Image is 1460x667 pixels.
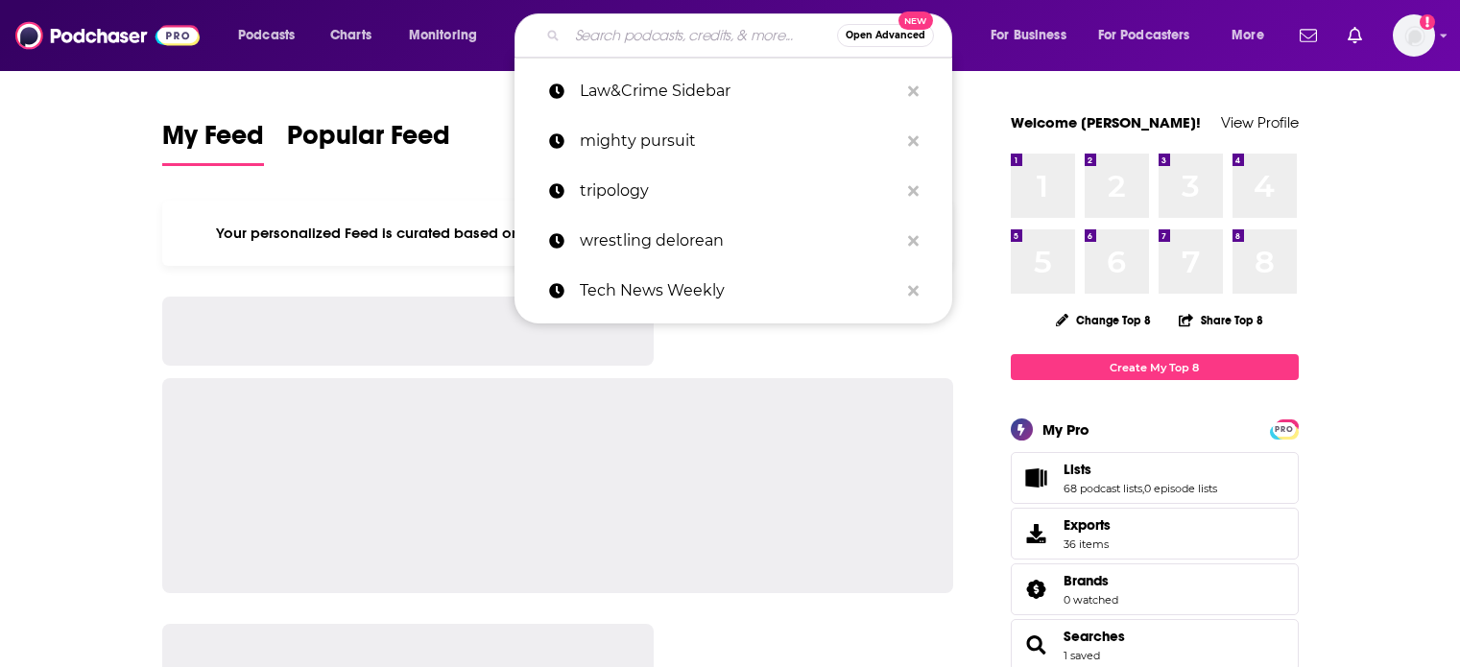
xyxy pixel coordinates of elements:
[846,31,925,40] span: Open Advanced
[533,13,970,58] div: Search podcasts, credits, & more...
[977,20,1090,51] button: open menu
[225,20,320,51] button: open menu
[395,20,502,51] button: open menu
[515,66,952,116] a: Law&Crime Sidebar
[580,66,898,116] p: Law&Crime Sidebar
[1232,22,1264,49] span: More
[1064,516,1111,534] span: Exports
[1218,20,1288,51] button: open menu
[1178,301,1264,339] button: Share Top 8
[580,266,898,316] p: Tech News Weekly
[837,24,934,47] button: Open AdvancedNew
[1017,465,1056,491] a: Lists
[1292,19,1325,52] a: Show notifications dropdown
[162,201,954,266] div: Your personalized Feed is curated based on the Podcasts, Creators, Users, and Lists that you Follow.
[1273,421,1296,436] a: PRO
[1011,113,1201,131] a: Welcome [PERSON_NAME]!
[1273,422,1296,437] span: PRO
[1340,19,1370,52] a: Show notifications dropdown
[1142,482,1144,495] span: ,
[515,116,952,166] a: mighty pursuit
[1064,593,1118,607] a: 0 watched
[515,266,952,316] a: Tech News Weekly
[1064,461,1091,478] span: Lists
[991,22,1066,49] span: For Business
[238,22,295,49] span: Podcasts
[1064,537,1111,551] span: 36 items
[580,216,898,266] p: wrestling delorean
[1064,572,1118,589] a: Brands
[1064,482,1142,495] a: 68 podcast lists
[15,17,200,54] img: Podchaser - Follow, Share and Rate Podcasts
[1064,649,1100,662] a: 1 saved
[1017,576,1056,603] a: Brands
[1420,14,1435,30] svg: Add a profile image
[1064,572,1109,589] span: Brands
[330,22,371,49] span: Charts
[1098,22,1190,49] span: For Podcasters
[162,119,264,163] span: My Feed
[287,119,450,163] span: Popular Feed
[1064,461,1217,478] a: Lists
[162,119,264,166] a: My Feed
[1011,452,1299,504] span: Lists
[1393,14,1435,57] img: User Profile
[580,166,898,216] p: tripology
[567,20,837,51] input: Search podcasts, credits, & more...
[1044,308,1163,332] button: Change Top 8
[1042,420,1089,439] div: My Pro
[1064,628,1125,645] a: Searches
[580,116,898,166] p: mighty pursuit
[409,22,477,49] span: Monitoring
[1221,113,1299,131] a: View Profile
[1393,14,1435,57] span: Logged in as NickG
[515,166,952,216] a: tripology
[318,20,383,51] a: Charts
[1017,631,1056,658] a: Searches
[515,216,952,266] a: wrestling delorean
[1017,520,1056,547] span: Exports
[1011,508,1299,560] a: Exports
[1011,563,1299,615] span: Brands
[898,12,933,30] span: New
[1393,14,1435,57] button: Show profile menu
[1011,354,1299,380] a: Create My Top 8
[1144,482,1217,495] a: 0 episode lists
[1086,20,1218,51] button: open menu
[287,119,450,166] a: Popular Feed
